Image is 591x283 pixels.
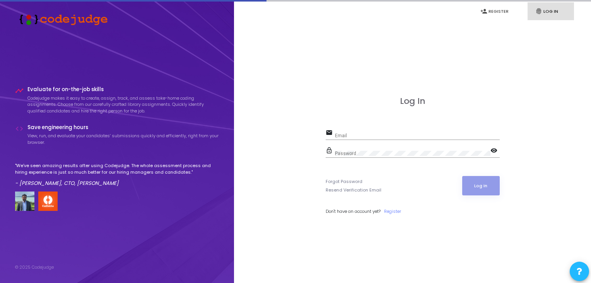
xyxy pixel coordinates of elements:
img: company-logo [38,192,58,211]
mat-icon: lock_outline [326,147,335,156]
a: fingerprintLog In [528,2,574,21]
i: person_add [480,8,487,15]
div: © 2025 Codejudge [15,264,54,271]
span: Don't have an account yet? [326,208,381,214]
a: Register [384,208,401,215]
em: - [PERSON_NAME], CTO, [PERSON_NAME] [15,179,119,187]
i: code [15,124,24,133]
p: Codejudge makes it easy to create, assign, track, and assess take-home coding assignments. Choose... [27,95,219,114]
h3: Log In [326,96,500,106]
h4: Evaluate for on-the-job skills [27,86,219,93]
mat-icon: email [326,129,335,138]
i: timeline [15,86,24,95]
img: user image [15,192,34,211]
input: Email [335,133,500,138]
p: "We've seen amazing results after using Codejudge. The whole assessment process and hiring experi... [15,162,219,175]
a: person_addRegister [473,2,519,21]
mat-icon: visibility [490,147,500,156]
a: Resend Verification Email [326,187,381,193]
h4: Save engineering hours [27,124,219,131]
i: fingerprint [535,8,542,15]
button: Log In [462,176,500,195]
a: Forgot Password [326,178,362,185]
p: View, run, and evaluate your candidates’ submissions quickly and efficiently, right from your bro... [27,133,219,145]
